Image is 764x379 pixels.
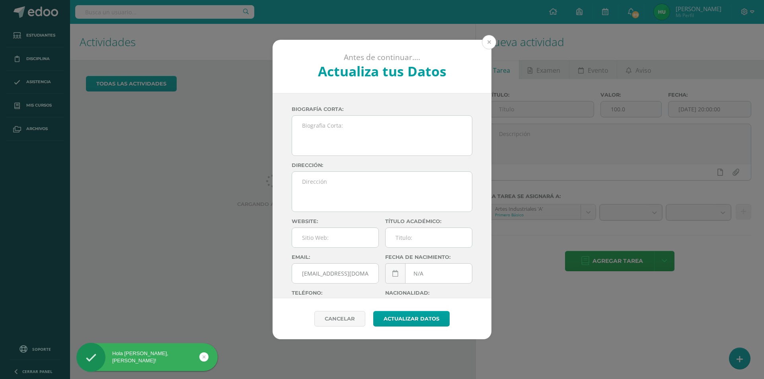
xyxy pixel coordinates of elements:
[292,264,378,283] input: Correo Electronico:
[385,290,472,296] label: Nacionalidad:
[292,106,472,112] label: Biografía corta:
[385,254,472,260] label: Fecha de nacimiento:
[294,52,470,62] p: Antes de continuar....
[292,162,472,168] label: Dirección:
[294,62,470,80] h2: Actualiza tus Datos
[386,264,472,283] input: Fecha de Nacimiento:
[314,311,365,327] a: Cancelar
[292,254,379,260] label: Email:
[292,290,379,296] label: Teléfono:
[292,228,378,247] input: Sitio Web:
[76,350,218,364] div: Hola [PERSON_NAME], [PERSON_NAME]!
[292,218,379,224] label: Website:
[385,218,472,224] label: Título académico:
[373,311,450,327] button: Actualizar datos
[386,228,472,247] input: Titulo:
